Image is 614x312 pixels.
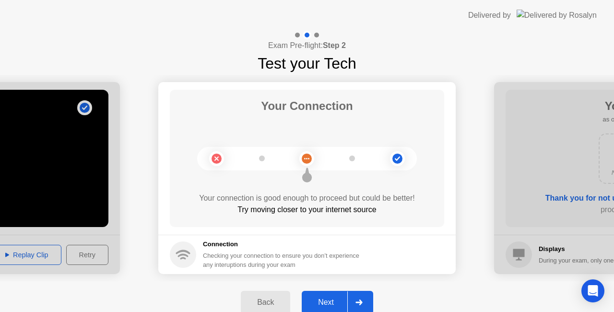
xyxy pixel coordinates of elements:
div: Checking your connection to ensure you don’t experience any interuptions during your exam [203,251,365,269]
img: Delivered by Rosalyn [517,10,597,21]
h1: Your Connection [261,97,353,115]
div: Your connection is good enough to proceed but could be better! [170,192,444,204]
h5: Connection [203,240,365,249]
div: Open Intercom Messenger [581,279,604,302]
div: Back [244,298,287,307]
div: Delivered by [468,10,511,21]
div: Try moving closer to your internet source [170,204,444,216]
h4: Exam Pre-flight: [268,40,346,51]
b: Step 2 [323,41,346,49]
h1: Test your Tech [258,52,356,75]
div: Next [305,298,347,307]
